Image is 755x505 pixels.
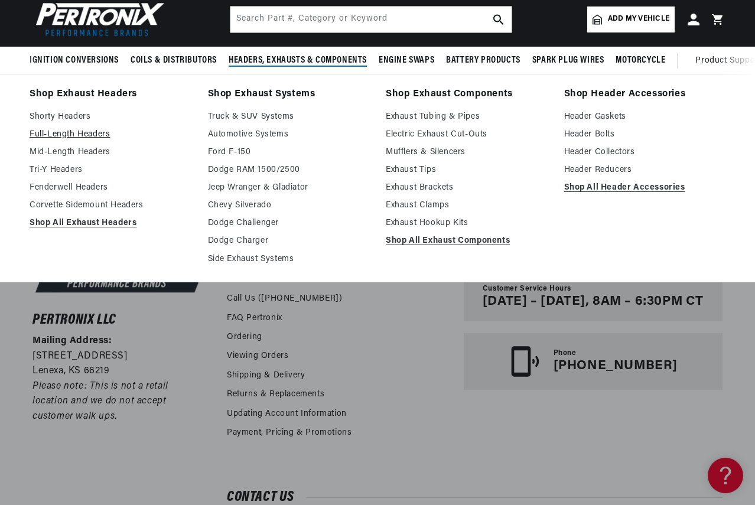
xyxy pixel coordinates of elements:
a: Shop All Header Accessories [564,181,726,195]
a: Chevy Silverado [208,198,370,213]
a: Viewing Orders [227,350,288,363]
strong: Mailing Address: [32,336,112,346]
a: Exhaust Hookup Kits [386,216,548,230]
span: Customer Service Hours [483,284,571,294]
a: FAQ Pertronix [227,312,282,325]
span: Motorcycle [616,54,665,67]
a: Jeep Wranger & Gladiator [208,181,370,195]
a: Full-Length Headers [30,128,191,142]
summary: Motorcycle [610,47,671,74]
span: Coils & Distributors [131,54,217,67]
a: Payment, Pricing & Promotions [227,426,352,439]
a: Truck & SUV Systems [208,110,370,124]
a: Exhaust Clamps [386,198,548,213]
a: Header Gaskets [564,110,726,124]
a: Shorty Headers [30,110,191,124]
summary: Battery Products [440,47,526,74]
summary: Spark Plug Wires [526,47,610,74]
span: Headers, Exhausts & Components [229,54,367,67]
summary: Ignition Conversions [30,47,125,74]
a: Shop All Exhaust Headers [30,216,191,230]
a: Returns & Replacements [227,388,324,401]
a: Fenderwell Headers [30,181,191,195]
a: Mid-Length Headers [30,145,191,159]
p: [PHONE_NUMBER] [554,359,678,374]
a: Header Reducers [564,163,726,177]
a: Shop Exhaust Components [386,86,548,103]
a: Mufflers & Silencers [386,145,548,159]
a: Ordering [227,331,262,344]
a: Add my vehicle [587,6,675,32]
a: Ford F-150 [208,145,370,159]
a: Call Us ([PHONE_NUMBER]) [227,292,342,305]
a: Shop Header Accessories [564,86,726,103]
summary: Headers, Exhausts & Components [223,47,373,74]
a: Side Exhaust Systems [208,252,370,266]
a: Tri-Y Headers [30,163,191,177]
summary: Coils & Distributors [125,47,223,74]
a: Shop Exhaust Systems [208,86,370,103]
a: Shop All Exhaust Components [386,234,548,248]
a: Updating Account Information [227,408,347,421]
a: Automotive Systems [208,128,370,142]
a: Exhaust Tips [386,163,548,177]
span: Ignition Conversions [30,54,119,67]
a: Dodge Challenger [208,216,370,230]
p: Lenexa, KS 66219 [32,364,205,379]
em: Please note: This is not a retail location and we do not accept customer walk ups. [32,382,168,421]
a: Shipping & Delivery [227,369,305,382]
a: Header Collectors [564,145,726,159]
a: Dodge RAM 1500/2500 [208,163,370,177]
a: Shop Exhaust Headers [30,86,191,103]
span: Spark Plug Wires [532,54,604,67]
summary: Engine Swaps [373,47,440,74]
span: Battery Products [446,54,520,67]
h6: Pertronix LLC [32,314,205,326]
span: Add my vehicle [608,14,669,25]
a: Dodge Charger [208,234,370,248]
input: Search Part #, Category or Keyword [230,6,512,32]
p: [STREET_ADDRESS] [32,349,205,364]
a: Exhaust Brackets [386,181,548,195]
a: Electric Exhaust Cut-Outs [386,128,548,142]
a: Phone [PHONE_NUMBER] [464,333,723,390]
span: Phone [554,348,577,359]
span: Engine Swaps [379,54,434,67]
a: Exhaust Tubing & Pipes [386,110,548,124]
h2: Contact us [227,491,723,503]
a: Corvette Sidemount Headers [30,198,191,213]
a: Header Bolts [564,128,726,142]
p: [DATE] – [DATE], 8AM – 6:30PM CT [483,294,704,309]
button: search button [486,6,512,32]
